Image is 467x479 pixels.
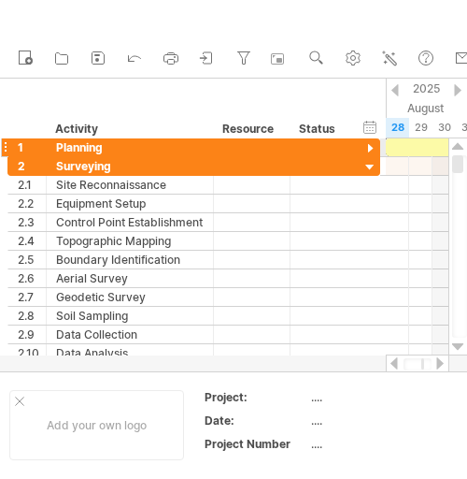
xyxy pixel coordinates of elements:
div: 2.8 [18,307,46,325]
div: Equipment Setup [56,195,204,212]
div: Project Number [205,436,307,452]
div: 1 [18,138,46,156]
div: Status [299,120,340,138]
div: Surveying [56,157,204,175]
div: 2.10 [18,344,46,362]
div: Resource [222,120,279,138]
div: Site Reconnaissance [56,176,204,194]
div: Activity [55,120,203,138]
div: Planning [56,138,204,156]
div: 2.2 [18,195,46,212]
div: 2.7 [18,288,46,306]
div: Topographic Mapping [56,232,204,250]
div: Geodetic Survey [56,288,204,306]
div: 2.4 [18,232,46,250]
div: Thursday, 28 August 2025 [386,118,409,138]
div: 2.9 [18,326,46,343]
div: Boundary Identification [56,251,204,269]
div: 2.3 [18,213,46,231]
div: 2.5 [18,251,46,269]
div: Friday, 29 August 2025 [409,118,432,138]
div: Date: [205,413,307,428]
div: Soil Sampling [56,307,204,325]
div: Control Point Establishment [56,213,204,231]
div: 2.6 [18,269,46,287]
div: 2 [18,157,46,175]
div: Saturday, 30 August 2025 [432,118,456,138]
div: 2.1 [18,176,46,194]
div: Aerial Survey [56,269,204,287]
div: Add your own logo [9,390,184,460]
div: Data Analysis [56,344,204,362]
div: Data Collection [56,326,204,343]
div: Project: [205,389,307,405]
